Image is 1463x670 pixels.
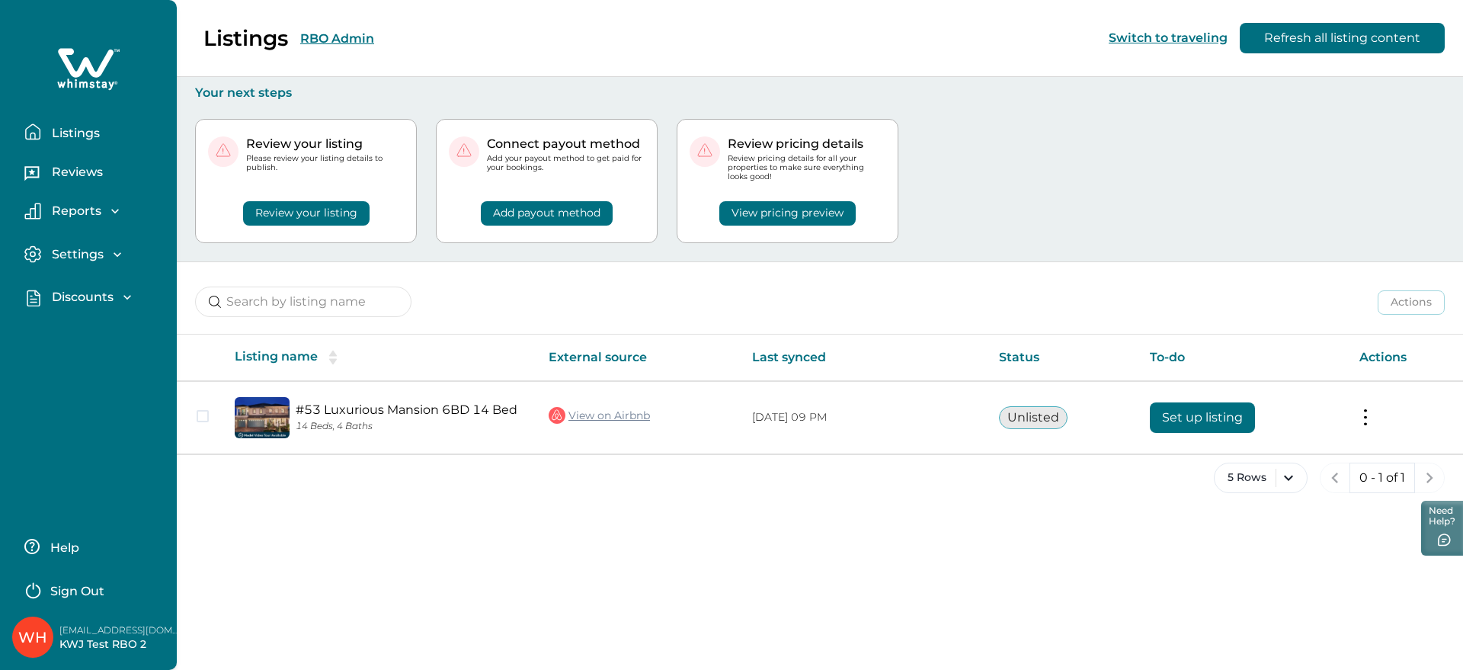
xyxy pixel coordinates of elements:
[1138,335,1347,381] th: To-do
[1214,463,1308,493] button: 5 Rows
[59,637,181,652] p: KWJ Test RBO 2
[203,25,288,51] p: Listings
[536,335,740,381] th: External source
[24,203,165,220] button: Reports
[296,402,524,417] a: #53 Luxurious Mansion 6BD 14 Bed
[1378,290,1445,315] button: Actions
[59,623,181,638] p: [EMAIL_ADDRESS][DOMAIN_NAME]
[24,574,159,604] button: Sign Out
[1414,463,1445,493] button: next page
[487,136,645,152] p: Connect payout method
[47,204,101,219] p: Reports
[1240,23,1445,53] button: Refresh all listing content
[999,406,1068,429] button: Unlisted
[24,531,159,562] button: Help
[1109,30,1228,45] button: Switch to traveling
[246,154,404,172] p: Please review your listing details to publish.
[1150,402,1255,433] button: Set up listing
[487,154,645,172] p: Add your payout method to get paid for your bookings.
[300,31,374,46] button: RBO Admin
[18,619,47,656] div: Whimstay Host
[1320,463,1350,493] button: previous page
[46,540,79,556] p: Help
[235,397,290,438] img: propertyImage_#53 Luxurious Mansion 6BD 14 Bed
[740,335,987,381] th: Last synced
[549,406,650,425] a: View on Airbnb
[728,136,885,152] p: Review pricing details
[195,85,1445,101] p: Your next steps
[728,154,885,182] p: Review pricing details for all your properties to make sure everything looks good!
[1347,335,1463,381] th: Actions
[222,335,536,381] th: Listing name
[719,201,856,226] button: View pricing preview
[24,159,165,190] button: Reviews
[318,350,348,365] button: sorting
[481,201,613,226] button: Add payout method
[296,421,524,432] p: 14 Beds, 4 Baths
[752,410,975,425] p: [DATE] 09 PM
[47,165,103,180] p: Reviews
[1349,463,1415,493] button: 0 - 1 of 1
[987,335,1138,381] th: Status
[24,117,165,147] button: Listings
[246,136,404,152] p: Review your listing
[24,245,165,263] button: Settings
[243,201,370,226] button: Review your listing
[195,287,411,317] input: Search by listing name
[47,290,114,305] p: Discounts
[47,247,104,262] p: Settings
[47,126,100,141] p: Listings
[24,289,165,306] button: Discounts
[50,584,104,599] p: Sign Out
[1359,470,1405,486] p: 0 - 1 of 1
